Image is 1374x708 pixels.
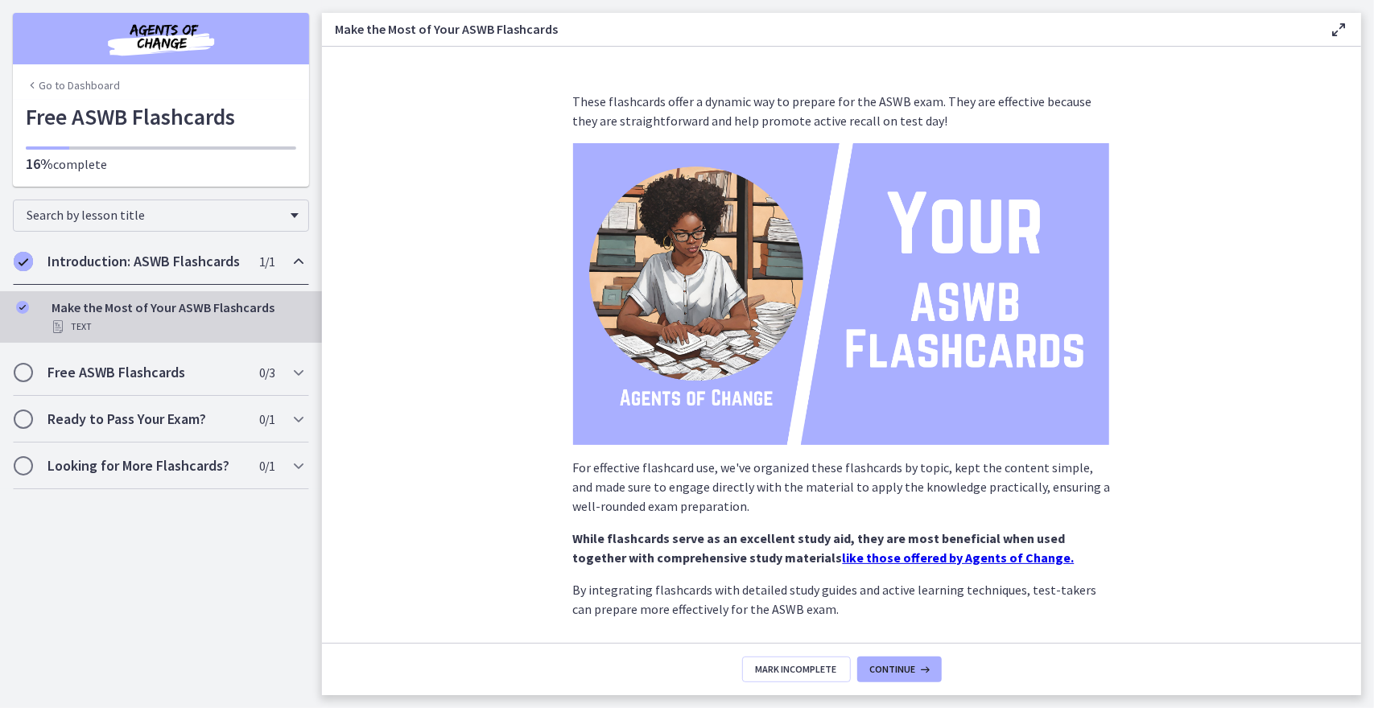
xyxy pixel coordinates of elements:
div: Search by lesson title [13,200,309,232]
span: 1 / 1 [259,252,274,271]
span: Continue [870,663,916,676]
h1: Free ASWB Flashcards [26,100,296,134]
span: 0 / 1 [259,456,274,475]
div: Text [52,317,303,336]
h2: Looking for More Flashcards? [47,456,244,475]
h2: Ready to Pass Your Exam? [47,410,244,429]
span: Search by lesson title [27,207,283,223]
span: 16% [26,154,53,173]
button: Continue [857,657,942,682]
img: Agents of Change Social Work Test Prep [64,19,258,58]
a: like those offered by Agents of Change. [843,550,1075,566]
p: By integrating flashcards with detailed study guides and active learning techniques, test-takers ... [573,580,1111,619]
button: Mark Incomplete [742,657,851,682]
img: Your_ASWB_Flashcards.png [573,143,1109,445]
p: For effective flashcard use, we've organized these flashcards by topic, kept the content simple, ... [573,458,1111,516]
p: complete [26,154,296,174]
i: Completed [16,301,29,314]
div: Make the Most of Your ASWB Flashcards [52,298,303,336]
i: Completed [14,252,33,271]
p: These flashcards offer a dynamic way to prepare for the ASWB exam. They are effective because the... [573,92,1111,130]
span: 0 / 1 [259,410,274,429]
h3: Make the Most of Your ASWB Flashcards [335,19,1303,39]
span: 0 / 3 [259,363,274,382]
h2: Introduction: ASWB Flashcards [47,252,244,271]
span: Mark Incomplete [756,663,837,676]
strong: While flashcards serve as an excellent study aid, they are most beneficial when used together wit... [573,530,1066,566]
h2: Free ASWB Flashcards [47,363,244,382]
a: Go to Dashboard [26,77,120,93]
